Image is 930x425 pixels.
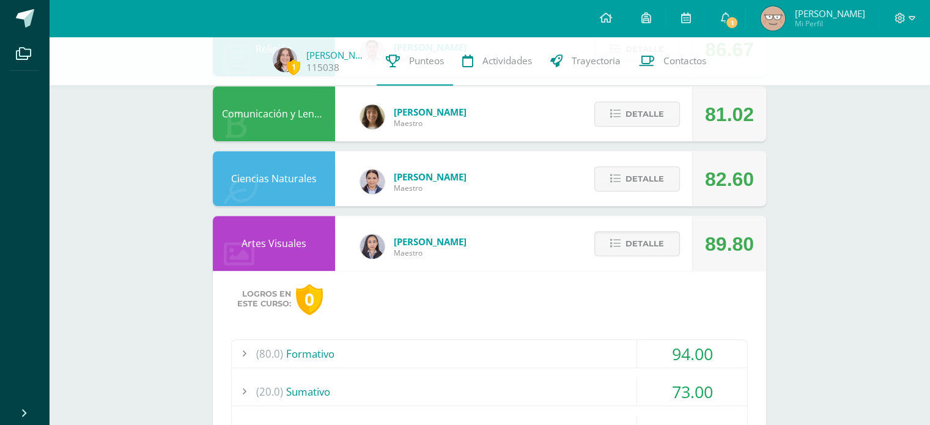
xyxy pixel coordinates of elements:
[232,378,747,405] div: Sumativo
[273,48,297,72] img: deed878f9c1162596e4fdca0dbaf7402.png
[287,59,300,75] span: 1
[409,54,444,67] span: Punteos
[594,231,680,256] button: Detalle
[377,37,453,86] a: Punteos
[541,37,630,86] a: Trayectoria
[360,169,385,194] img: 855b3dd62270c154f2b859b7888d8297.png
[725,16,739,29] span: 1
[360,105,385,129] img: af981c19ab41a8c8c613cbb3e42ee0ac.png
[394,183,467,193] span: Maestro
[213,86,335,141] div: Comunicación y Lenguaje, Idioma Español
[705,216,754,272] div: 89.80
[256,340,283,368] span: (80.0)
[626,232,664,255] span: Detalle
[394,235,467,248] span: [PERSON_NAME]
[394,118,467,128] span: Maestro
[394,248,467,258] span: Maestro
[663,54,706,67] span: Contactos
[453,37,541,86] a: Actividades
[232,340,747,368] div: Formativo
[482,54,532,67] span: Actividades
[626,103,664,125] span: Detalle
[626,168,664,190] span: Detalle
[594,102,680,127] button: Detalle
[394,106,467,118] span: [PERSON_NAME]
[572,54,621,67] span: Trayectoria
[394,171,467,183] span: [PERSON_NAME]
[761,6,785,31] img: 21b300191b0ea1a6c6b5d9373095fc38.png
[213,151,335,206] div: Ciencias Naturales
[794,7,865,20] span: [PERSON_NAME]
[637,340,747,368] div: 94.00
[213,216,335,271] div: Artes Visuales
[705,87,754,142] div: 81.02
[705,152,754,207] div: 82.60
[794,18,865,29] span: Mi Perfil
[256,378,283,405] span: (20.0)
[637,378,747,405] div: 73.00
[296,284,323,315] div: 0
[360,234,385,259] img: 35694fb3d471466e11a043d39e0d13e5.png
[594,166,680,191] button: Detalle
[306,49,367,61] a: [PERSON_NAME]
[306,61,339,74] a: 115038
[237,289,291,309] span: Logros en este curso:
[630,37,715,86] a: Contactos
